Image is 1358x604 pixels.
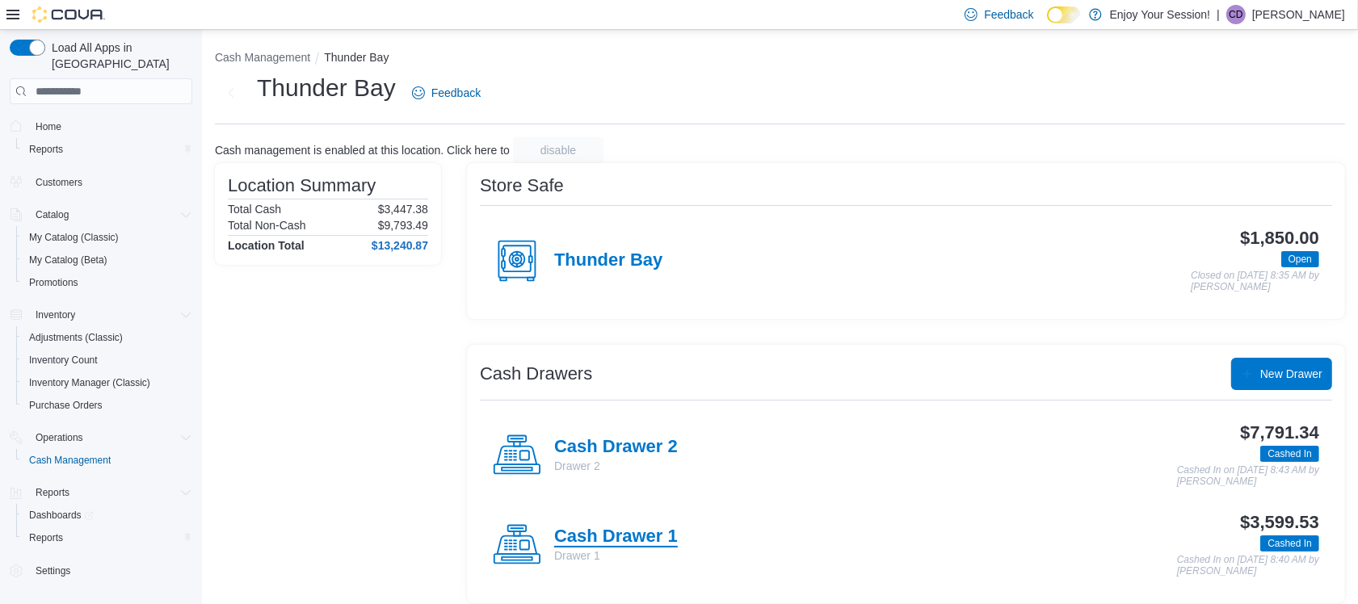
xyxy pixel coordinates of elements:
h3: $7,791.34 [1240,423,1319,443]
a: My Catalog (Beta) [23,250,114,270]
button: Cash Management [16,449,199,472]
span: Catalog [29,205,192,224]
a: Inventory Manager (Classic) [23,373,157,392]
span: Reports [23,528,192,547]
span: Feedback [431,85,481,101]
a: Home [29,117,68,136]
span: Purchase Orders [23,396,192,415]
button: Adjustments (Classic) [16,326,199,349]
span: Reports [29,143,63,156]
h4: Cash Drawer 1 [554,526,678,547]
span: CD [1229,5,1242,24]
h3: Store Safe [480,176,564,195]
span: Promotions [23,273,192,292]
span: Dark Mode [1047,23,1048,24]
button: Next [215,77,247,109]
button: Reports [3,481,199,504]
img: Cova [32,6,105,23]
p: Enjoy Your Session! [1110,5,1211,24]
nav: An example of EuiBreadcrumbs [215,49,1345,69]
span: Purchase Orders [29,399,103,412]
button: Inventory [29,305,82,325]
p: $9,793.49 [378,219,428,232]
a: Dashboards [23,505,100,525]
p: Drawer 2 [554,458,678,474]
span: Customers [29,172,192,192]
h3: Cash Drawers [480,364,592,384]
a: Customers [29,173,89,192]
button: Reports [16,526,199,549]
span: Dashboards [29,509,94,522]
h3: $3,599.53 [1240,513,1319,532]
span: Inventory Manager (Classic) [29,376,150,389]
span: My Catalog (Beta) [29,254,107,266]
h3: $1,850.00 [1240,229,1319,248]
h4: Thunder Bay [554,250,662,271]
input: Dark Mode [1047,6,1081,23]
button: Operations [29,428,90,447]
span: Inventory Count [23,350,192,370]
a: Cash Management [23,451,117,470]
button: Reports [16,138,199,161]
button: Cash Management [215,51,310,64]
a: Settings [29,561,77,581]
span: disable [540,142,576,158]
span: Adjustments (Classic) [29,331,123,344]
p: | [1217,5,1220,24]
span: Reports [36,486,69,499]
a: Feedback [406,77,487,109]
a: Inventory Count [23,350,104,370]
span: Inventory [36,308,75,321]
span: Promotions [29,276,78,289]
p: Cashed In on [DATE] 8:40 AM by [PERSON_NAME] [1177,555,1319,577]
button: disable [513,137,603,163]
button: Thunder Bay [324,51,389,64]
button: Operations [3,426,199,449]
button: Customers [3,170,199,194]
h1: Thunder Bay [257,72,396,104]
span: Cashed In [1268,536,1312,551]
p: Closed on [DATE] 8:35 AM by [PERSON_NAME] [1191,271,1319,292]
button: Reports [29,483,76,502]
span: My Catalog (Classic) [23,228,192,247]
h4: Cash Drawer 2 [554,437,678,458]
p: $3,447.38 [378,203,428,216]
p: Drawer 1 [554,547,678,564]
span: Feedback [984,6,1033,23]
span: My Catalog (Classic) [29,231,119,244]
span: Inventory [29,305,192,325]
span: Adjustments (Classic) [23,328,192,347]
p: Cashed In on [DATE] 8:43 AM by [PERSON_NAME] [1177,465,1319,487]
button: My Catalog (Beta) [16,249,199,271]
h6: Total Cash [228,203,281,216]
span: Open [1281,251,1319,267]
span: Operations [29,428,192,447]
span: Cashed In [1268,447,1312,461]
span: Catalog [36,208,69,221]
span: Reports [29,531,63,544]
button: Purchase Orders [16,394,199,417]
span: Inventory Count [29,354,98,367]
button: New Drawer [1231,358,1332,390]
span: Dashboards [23,505,192,525]
span: Settings [36,564,70,577]
div: Colton Dupuis [1226,5,1246,24]
button: My Catalog (Classic) [16,226,199,249]
button: Inventory Count [16,349,199,371]
span: Reports [23,140,192,159]
span: My Catalog (Beta) [23,250,192,270]
button: Catalog [29,205,75,224]
a: Adjustments (Classic) [23,328,129,347]
p: [PERSON_NAME] [1252,5,1345,24]
span: Cash Management [29,454,111,467]
button: Promotions [16,271,199,294]
span: Operations [36,431,83,444]
a: Reports [23,528,69,547]
a: My Catalog (Classic) [23,228,125,247]
button: Home [3,114,199,137]
button: Inventory Manager (Classic) [16,371,199,394]
a: Dashboards [16,504,199,526]
h3: Location Summary [228,176,376,195]
span: New Drawer [1260,366,1322,382]
a: Promotions [23,273,85,292]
